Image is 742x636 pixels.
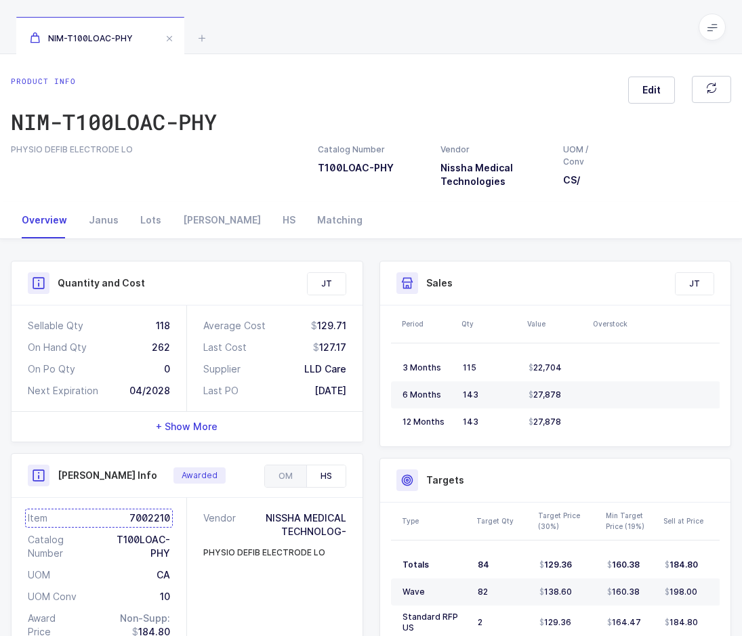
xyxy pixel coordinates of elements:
div: On Po Qty [28,362,75,376]
div: Supplier [203,362,241,376]
div: 12 Months [403,417,452,427]
span: 22,704 [529,362,562,373]
div: Lots [129,202,172,238]
span: / [577,174,580,186]
div: Sellable Qty [28,319,83,333]
div: 10 [160,590,170,603]
div: + Show More [12,412,363,442]
span: 138.60 [539,587,572,597]
span: 184.80 [665,617,698,628]
span: 129.36 [539,617,571,628]
div: [DATE] [314,384,346,398]
div: On Hand Qty [28,341,87,354]
div: Target Qty [476,515,530,526]
div: Matching [306,202,373,238]
span: Totals [403,559,429,570]
div: 118 [156,319,170,333]
h3: [PERSON_NAME] Info [58,469,157,482]
div: 6 Months [403,389,452,400]
button: Edit [628,77,675,104]
div: CA [157,568,170,582]
div: Janus [78,202,129,238]
span: + Show More [156,420,218,433]
span: 164.47 [607,617,641,628]
div: HS [306,465,346,487]
span: 115 [463,362,476,373]
span: 160.38 [607,587,640,597]
h3: Targets [426,473,464,487]
span: 143 [463,417,478,427]
span: 82 [478,587,488,597]
span: 129.36 [539,559,572,570]
div: Overstock [593,318,651,329]
span: 160.38 [607,559,640,570]
div: UOM [28,568,50,582]
span: Wave [403,587,425,597]
span: Edit [642,83,661,97]
div: Sell at Price [663,515,716,526]
div: Overview [11,202,78,238]
span: Non-Supp: [120,612,170,624]
span: 27,878 [529,417,561,427]
div: 262 [152,341,170,354]
span: NIM-T100LOAC-PHY [30,33,133,43]
div: Qty [461,318,519,329]
div: Last PO [203,384,239,398]
span: Awarded [182,470,218,481]
div: HS [272,202,306,238]
span: 198.00 [665,587,697,597]
div: [PERSON_NAME] [172,202,272,238]
div: Product info [11,76,217,87]
div: Next Expiration [28,384,98,398]
div: OM [265,465,306,487]
div: PHYSIO DEFIB ELECTRODE LO [11,144,302,156]
h3: Nissha Medical Technologies [440,161,547,188]
h3: CS [563,173,609,187]
div: UOM / Conv [563,144,609,168]
span: 143 [463,389,478,400]
div: LLD Care [304,362,346,376]
div: 127.17 [313,341,346,354]
div: Value [527,318,585,329]
div: UOM Conv [28,590,77,603]
div: JT [676,273,714,295]
div: 129.71 [311,319,346,333]
span: Standard RFP US [403,612,458,633]
div: Average Cost [203,319,266,333]
div: Vendor [203,511,241,538]
div: 04/2028 [129,384,170,398]
div: 3 Months [403,362,452,373]
div: JT [308,273,346,295]
div: Period [402,318,453,329]
div: Type [402,515,468,526]
div: Last Cost [203,341,247,354]
span: 84 [478,559,489,570]
span: 184.80 [665,559,698,570]
div: PHYSIO DEFIB ELECTRODE LO [203,547,325,559]
h3: Quantity and Cost [58,276,145,290]
div: Vendor [440,144,547,156]
span: 27,878 [529,389,561,400]
div: NISSHA MEDICAL TECHNOLOG- [241,511,346,538]
div: Target Price (30%) [538,510,598,532]
span: 2 [478,617,482,627]
div: 0 [164,362,170,376]
h3: Sales [426,276,453,290]
div: Min Target Price (19%) [606,510,655,532]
